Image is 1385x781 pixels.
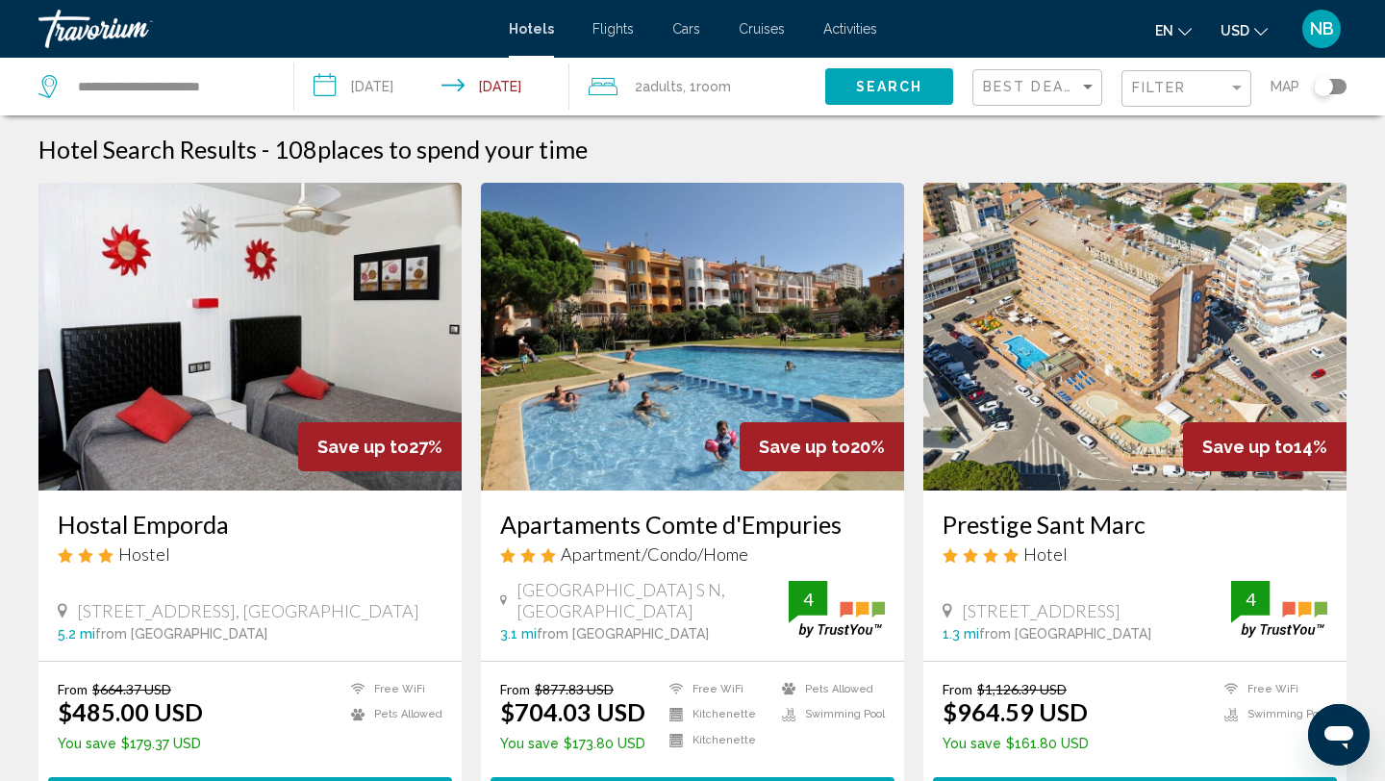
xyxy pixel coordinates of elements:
span: Room [696,79,731,94]
li: Free WiFi [1215,681,1327,697]
img: trustyou-badge.svg [789,581,885,638]
span: Save up to [317,437,409,457]
button: User Menu [1297,9,1347,49]
li: Kitchenette [660,707,772,723]
div: 3 star Hostel [58,543,442,565]
a: Hostal Emporda [58,510,442,539]
a: Prestige Sant Marc [943,510,1327,539]
button: Change currency [1221,16,1268,44]
div: 20% [740,422,904,471]
ins: $704.03 USD [500,697,645,726]
a: Cruises [739,21,785,37]
li: Pets Allowed [772,681,885,697]
span: Adults [642,79,683,94]
span: Map [1271,73,1299,100]
li: Pets Allowed [341,707,442,723]
span: Hotel [1023,543,1068,565]
div: 27% [298,422,462,471]
span: 5.2 mi [58,626,95,642]
div: 4 star Hotel [943,543,1327,565]
del: $877.83 USD [535,681,614,697]
p: $179.37 USD [58,736,203,751]
span: You save [500,736,559,751]
button: Search [825,68,953,104]
span: Hostel [118,543,170,565]
span: from [GEOGRAPHIC_DATA] [95,626,267,642]
span: 1.3 mi [943,626,979,642]
button: Change language [1155,16,1192,44]
span: From [943,681,972,697]
span: You save [58,736,116,751]
span: Best Deals [983,79,1084,94]
h1: Hotel Search Results [38,135,257,164]
h2: 108 [274,135,588,164]
span: Apartment/Condo/Home [561,543,748,565]
del: $1,126.39 USD [977,681,1067,697]
span: NB [1310,19,1334,38]
span: From [58,681,88,697]
span: en [1155,23,1173,38]
span: You save [943,736,1001,751]
span: Save up to [1202,437,1294,457]
a: Flights [592,21,634,37]
ins: $485.00 USD [58,697,203,726]
li: Free WiFi [341,681,442,697]
li: Free WiFi [660,681,772,697]
a: Cars [672,21,700,37]
li: Swimming Pool [1215,707,1327,723]
mat-select: Sort by [983,80,1096,96]
p: $161.80 USD [943,736,1089,751]
span: [GEOGRAPHIC_DATA] S N, [GEOGRAPHIC_DATA] [516,579,789,621]
span: USD [1221,23,1249,38]
a: Hotels [509,21,554,37]
span: places to spend your time [317,135,588,164]
iframe: Bouton de lancement de la fenêtre de messagerie [1308,704,1370,766]
a: Travorium [38,10,490,48]
span: From [500,681,530,697]
span: [STREET_ADDRESS], [GEOGRAPHIC_DATA] [77,600,419,621]
button: Check-in date: Sep 4, 2025 Check-out date: Sep 11, 2025 [294,58,569,115]
button: Travelers: 2 adults, 0 children [569,58,825,115]
li: Swimming Pool [772,707,885,723]
img: Hotel image [923,183,1347,491]
img: trustyou-badge.svg [1231,581,1327,638]
span: [STREET_ADDRESS] [962,600,1121,621]
img: Hotel image [481,183,904,491]
span: - [262,135,269,164]
div: 4 [1231,588,1270,611]
div: 14% [1183,422,1347,471]
span: 2 [635,73,683,100]
span: , 1 [683,73,731,100]
button: Toggle map [1299,78,1347,95]
li: Kitchenette [660,732,772,748]
img: Hotel image [38,183,462,491]
span: 3.1 mi [500,626,537,642]
div: 4 [789,588,827,611]
button: Filter [1121,69,1251,109]
span: from [GEOGRAPHIC_DATA] [979,626,1151,642]
span: Save up to [759,437,850,457]
a: Apartaments Comte d'Empuries [500,510,885,539]
div: 3 star Apartment [500,543,885,565]
span: from [GEOGRAPHIC_DATA] [537,626,709,642]
del: $664.37 USD [92,681,171,697]
a: Activities [823,21,877,37]
ins: $964.59 USD [943,697,1088,726]
p: $173.80 USD [500,736,645,751]
span: Search [856,80,923,95]
span: Filter [1132,80,1187,95]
